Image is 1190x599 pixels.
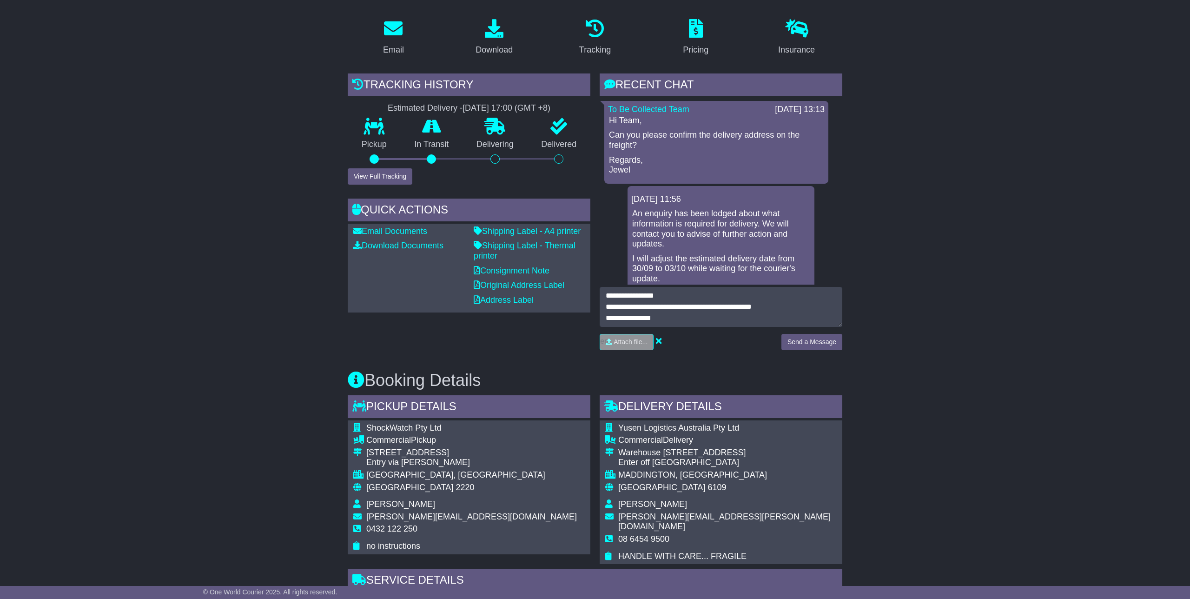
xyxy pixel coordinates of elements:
[366,435,411,445] span: Commercial
[353,226,427,236] a: Email Documents
[474,266,549,275] a: Consignment Note
[683,44,708,56] div: Pricing
[618,435,663,445] span: Commercial
[781,334,842,350] button: Send a Message
[366,435,577,446] div: Pickup
[456,483,474,492] span: 2220
[383,44,404,56] div: Email
[778,44,815,56] div: Insurance
[609,116,824,126] p: Hi Team,
[618,483,705,492] span: [GEOGRAPHIC_DATA]
[348,569,842,594] div: Service Details
[618,512,831,532] span: [PERSON_NAME][EMAIL_ADDRESS][PERSON_NAME][DOMAIN_NAME]
[348,140,401,150] p: Pickup
[366,458,577,468] div: Entry via [PERSON_NAME]
[528,140,591,150] p: Delivered
[366,499,435,509] span: [PERSON_NAME]
[469,16,519,60] a: Download
[366,524,417,533] span: 0432 122 250
[463,140,528,150] p: Delivering
[348,199,590,224] div: Quick Actions
[618,534,669,544] span: 08 6454 9500
[463,103,550,113] div: [DATE] 17:00 (GMT +8)
[353,241,443,250] a: Download Documents
[772,16,821,60] a: Insurance
[366,470,577,480] div: [GEOGRAPHIC_DATA], [GEOGRAPHIC_DATA]
[608,105,689,114] a: To Be Collected Team
[366,448,577,458] div: [STREET_ADDRESS]
[632,254,810,284] p: I will adjust the estimated delivery date from 30/09 to 03/10 while waiting for the courier's upd...
[366,423,441,433] span: ShockWatch Pty Ltd
[579,44,611,56] div: Tracking
[600,73,842,99] div: RECENT CHAT
[618,435,837,446] div: Delivery
[618,552,747,561] span: HANDLE WITH CARE... FRAGILE
[348,103,590,113] div: Estimated Delivery -
[474,241,575,260] a: Shipping Label - Thermal printer
[476,44,513,56] div: Download
[618,458,837,468] div: Enter off [GEOGRAPHIC_DATA]
[600,395,842,420] div: Delivery Details
[632,209,810,249] p: An enquiry has been lodged about what information is required for delivery. We will contact you t...
[618,448,837,458] div: Warehouse [STREET_ADDRESS]
[618,499,687,509] span: [PERSON_NAME]
[618,470,837,480] div: MADDINGTON, [GEOGRAPHIC_DATA]
[366,541,420,551] span: no instructions
[401,140,463,150] p: In Transit
[348,371,842,390] h3: Booking Details
[348,168,412,185] button: View Full Tracking
[618,423,739,433] span: Yusen Logistics Australia Pty Ltd
[677,16,714,60] a: Pricing
[775,105,825,115] div: [DATE] 13:13
[609,155,824,175] p: Regards, Jewel
[348,395,590,420] div: Pickup Details
[573,16,617,60] a: Tracking
[348,73,590,99] div: Tracking history
[474,280,564,290] a: Original Address Label
[366,512,577,521] span: [PERSON_NAME][EMAIL_ADDRESS][DOMAIN_NAME]
[377,16,410,60] a: Email
[631,194,811,205] div: [DATE] 11:56
[474,295,534,305] a: Address Label
[609,130,824,150] p: Can you please confirm the delivery address on the freight?
[474,226,581,236] a: Shipping Label - A4 printer
[707,483,726,492] span: 6109
[203,588,337,596] span: © One World Courier 2025. All rights reserved.
[366,483,453,492] span: [GEOGRAPHIC_DATA]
